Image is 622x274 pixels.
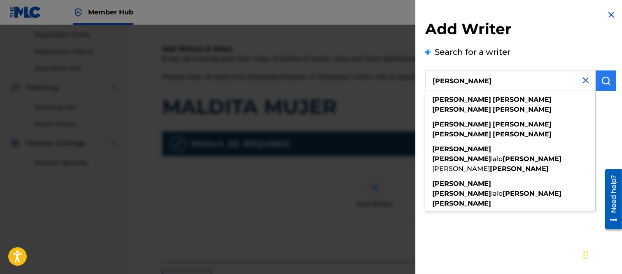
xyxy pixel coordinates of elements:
[435,47,510,57] label: Search for a writer
[503,155,561,163] strong: [PERSON_NAME]
[491,155,503,163] span: lalo
[583,243,588,267] div: Arrastrar
[503,190,561,197] strong: [PERSON_NAME]
[493,105,552,113] strong: [PERSON_NAME]
[88,7,133,17] span: Member Hub
[432,145,491,153] strong: [PERSON_NAME]
[599,166,622,232] iframe: Resource Center
[491,190,503,197] span: lalo
[493,96,552,103] strong: [PERSON_NAME]
[432,120,491,128] strong: [PERSON_NAME]
[10,6,42,18] img: MLC Logo
[432,165,490,173] span: [PERSON_NAME]
[73,7,83,17] img: Top Rightsholder
[493,120,552,128] strong: [PERSON_NAME]
[490,165,549,173] strong: [PERSON_NAME]
[425,20,616,41] h2: Add Writer
[432,105,491,113] strong: [PERSON_NAME]
[432,180,491,187] strong: [PERSON_NAME]
[581,234,622,274] div: Widget de chat
[432,130,491,138] strong: [PERSON_NAME]
[581,234,622,274] iframe: Chat Widget
[432,155,491,163] strong: [PERSON_NAME]
[493,130,552,138] strong: [PERSON_NAME]
[601,76,611,86] img: Search Works
[581,75,591,85] img: close
[432,199,491,207] strong: [PERSON_NAME]
[432,190,491,197] strong: [PERSON_NAME]
[432,96,491,103] strong: [PERSON_NAME]
[425,70,596,91] input: Search writer's name or IPI Number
